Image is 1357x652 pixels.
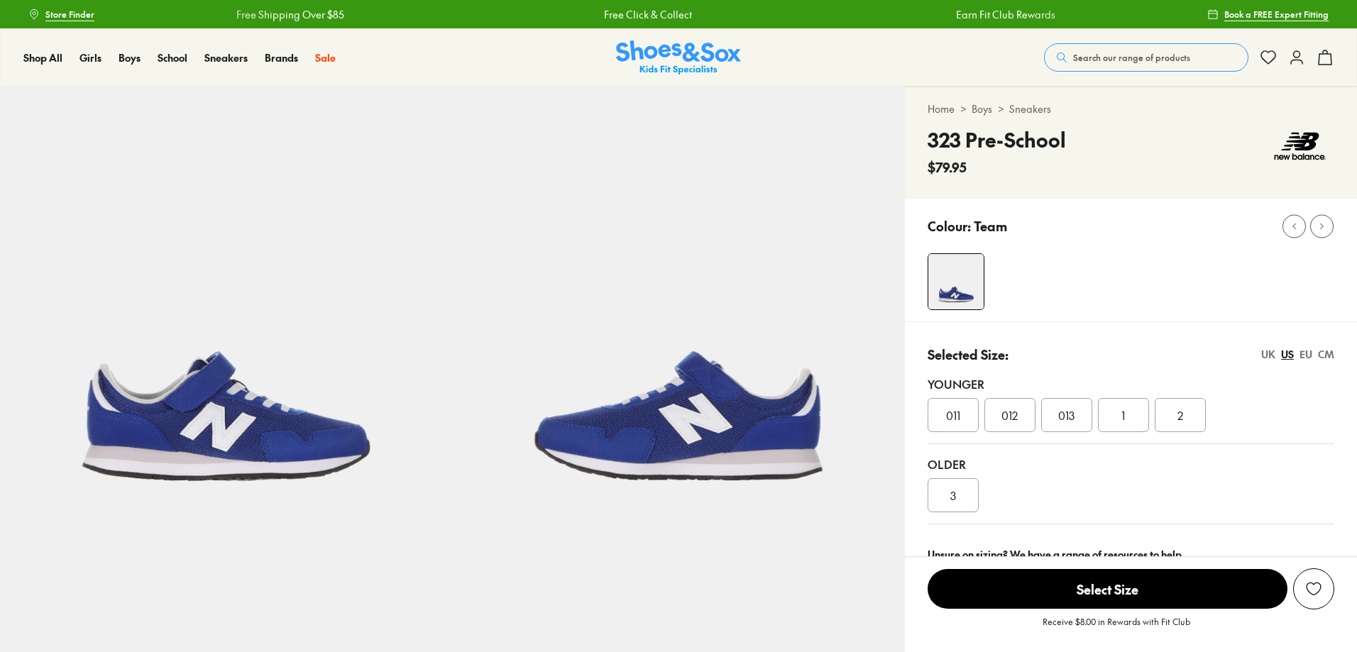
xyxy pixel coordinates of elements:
[1224,8,1329,21] span: Book a FREE Expert Fitting
[23,50,62,65] a: Shop All
[616,40,741,75] img: SNS_Logo_Responsive.svg
[1043,615,1190,641] p: Receive $8.00 in Rewards with Fit Club
[1073,51,1190,64] span: Search our range of products
[158,50,187,65] a: School
[1293,568,1334,609] button: Add to Wishlist
[946,407,960,424] span: 011
[616,40,741,75] a: Shoes & Sox
[1266,125,1334,167] img: Vendor logo
[1281,347,1294,362] div: US
[1300,347,1312,362] div: EU
[1121,407,1125,424] span: 1
[79,50,101,65] a: Girls
[1009,101,1051,116] a: Sneakers
[1044,43,1248,72] button: Search our range of products
[928,216,971,236] p: Colour:
[928,345,1009,364] p: Selected Size:
[974,216,1007,236] p: Team
[1318,347,1334,362] div: CM
[1177,407,1183,424] span: 2
[1261,347,1275,362] div: UK
[972,101,992,116] a: Boys
[119,50,141,65] a: Boys
[950,487,956,504] span: 3
[45,8,94,21] span: Store Finder
[928,375,1334,392] div: Younger
[928,568,1287,609] button: Select Size
[1207,1,1329,27] a: Book a FREE Expert Fitting
[928,101,1334,116] div: > >
[928,101,955,116] a: Home
[928,569,1287,609] span: Select Size
[315,50,336,65] a: Sale
[28,1,94,27] a: Store Finder
[1001,407,1018,424] span: 012
[928,254,984,309] img: 4-551802_1
[928,158,967,177] span: $79.95
[603,7,691,22] a: Free Click & Collect
[236,7,344,22] a: Free Shipping Over $85
[265,50,298,65] a: Brands
[928,547,1334,562] div: Unsure on sizing? We have a range of resources to help
[928,125,1066,155] h4: 323 Pre-School
[204,50,248,65] a: Sneakers
[928,455,1334,473] div: Older
[1058,407,1075,424] span: 013
[955,7,1055,22] a: Earn Fit Club Rewards
[452,87,904,538] img: 5-551803_1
